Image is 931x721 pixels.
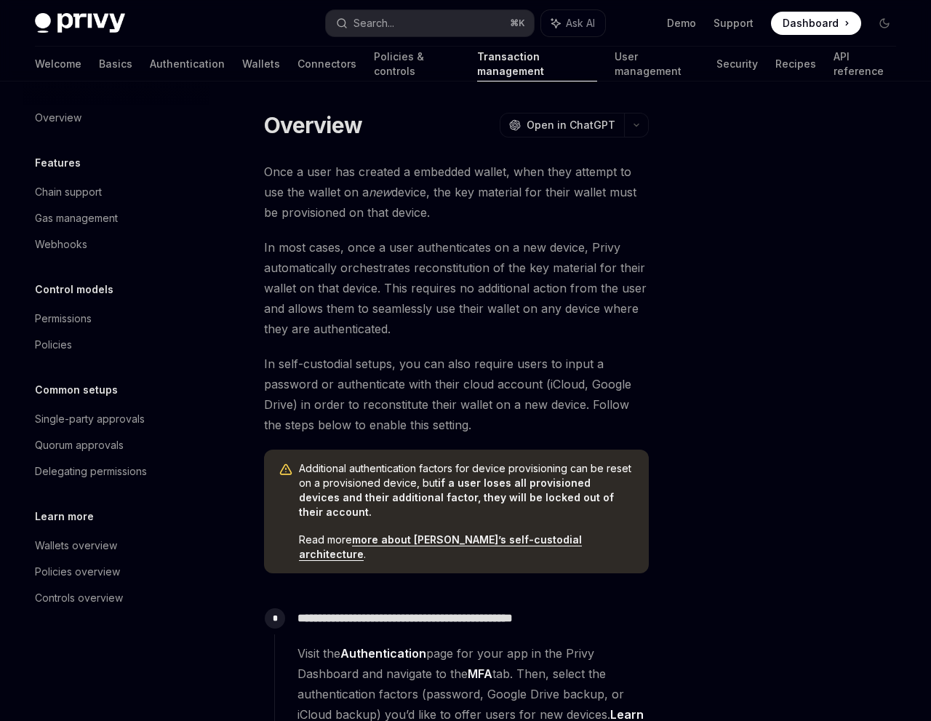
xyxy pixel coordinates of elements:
[527,118,615,132] span: Open in ChatGPT
[326,10,534,36] button: Search...⌘K
[566,16,595,31] span: Ask AI
[771,12,861,35] a: Dashboard
[35,381,118,399] h5: Common setups
[299,461,634,519] span: Additional authentication factors for device provisioning can be reset on a provisioned device, but
[299,533,634,562] span: Read more .
[477,47,597,81] a: Transaction management
[23,105,209,131] a: Overview
[23,533,209,559] a: Wallets overview
[541,10,605,36] button: Ask AI
[150,47,225,81] a: Authentication
[279,463,293,477] svg: Warning
[23,205,209,231] a: Gas management
[35,463,147,480] div: Delegating permissions
[35,47,81,81] a: Welcome
[35,109,81,127] div: Overview
[35,310,92,327] div: Permissions
[340,646,426,661] strong: Authentication
[783,16,839,31] span: Dashboard
[23,585,209,611] a: Controls overview
[35,13,125,33] img: dark logo
[23,231,209,258] a: Webhooks
[510,17,525,29] span: ⌘ K
[667,16,696,31] a: Demo
[714,16,754,31] a: Support
[299,477,614,518] strong: if a user loses all provisioned devices and their additional factor, they will be locked out of t...
[369,185,391,199] em: new
[23,332,209,358] a: Policies
[35,410,145,428] div: Single-party approvals
[468,666,492,681] strong: MFA
[500,113,624,138] button: Open in ChatGPT
[264,162,649,223] span: Once a user has created a embedded wallet, when they attempt to use the wallet on a device, the k...
[834,47,896,81] a: API reference
[23,406,209,432] a: Single-party approvals
[35,563,120,581] div: Policies overview
[873,12,896,35] button: Toggle dark mode
[23,179,209,205] a: Chain support
[35,210,118,227] div: Gas management
[23,458,209,485] a: Delegating permissions
[35,589,123,607] div: Controls overview
[775,47,816,81] a: Recipes
[99,47,132,81] a: Basics
[353,15,394,32] div: Search...
[264,112,362,138] h1: Overview
[35,281,113,298] h5: Control models
[615,47,699,81] a: User management
[299,533,582,561] a: more about [PERSON_NAME]’s self-custodial architecture
[35,236,87,253] div: Webhooks
[35,183,102,201] div: Chain support
[23,432,209,458] a: Quorum approvals
[297,47,356,81] a: Connectors
[23,559,209,585] a: Policies overview
[23,306,209,332] a: Permissions
[716,47,758,81] a: Security
[35,437,124,454] div: Quorum approvals
[35,508,94,525] h5: Learn more
[35,154,81,172] h5: Features
[35,336,72,354] div: Policies
[242,47,280,81] a: Wallets
[264,237,649,339] span: In most cases, once a user authenticates on a new device, Privy automatically orchestrates recons...
[264,354,649,435] span: In self-custodial setups, you can also require users to input a password or authenticate with the...
[35,537,117,554] div: Wallets overview
[374,47,460,81] a: Policies & controls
